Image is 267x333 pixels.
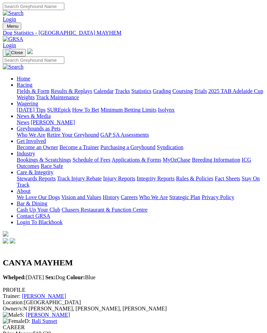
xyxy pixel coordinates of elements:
b: Whelped: [3,274,26,280]
a: Bar & Dining [17,200,47,206]
span: Location: [3,299,24,305]
div: Greyhounds as Pets [17,132,264,138]
a: Track Injury Rebate [57,176,102,181]
a: Home [17,76,30,82]
a: Login [3,16,16,22]
a: Racing [17,82,32,88]
div: Wagering [17,107,264,113]
a: Minimum Betting Limits [100,107,156,113]
img: logo-grsa-white.png [3,231,8,237]
img: facebook.svg [3,238,8,244]
a: Applications & Forms [112,157,161,163]
a: Injury Reports [103,176,135,181]
b: Colour: [66,274,85,280]
div: News & Media [17,119,264,126]
a: Track Maintenance [36,94,79,100]
span: D: [3,318,30,324]
div: About [17,194,264,200]
a: Retire Your Greyhound [47,132,99,138]
a: Weights [17,94,35,100]
a: Purchasing a Greyhound [100,144,155,150]
a: Race Safe [41,163,63,169]
div: Industry [17,157,264,169]
a: How To Bet [72,107,99,113]
span: S: [3,312,24,318]
a: Contact GRSA [17,213,50,219]
img: Female [3,318,25,324]
span: Trainer: [3,293,21,299]
a: News [17,119,29,125]
div: Get Involved [17,144,264,151]
a: Rules & Policies [176,176,213,181]
a: [PERSON_NAME] [31,119,75,125]
a: Become a Trainer [59,144,99,150]
span: Blue [66,274,96,280]
div: CAREER [3,324,264,331]
a: Syndication [157,144,183,150]
a: Industry [17,151,35,156]
input: Search [3,57,64,64]
a: Wagering [17,101,38,106]
button: Toggle navigation [3,49,26,57]
a: About [17,188,31,194]
button: Toggle navigation [3,23,21,30]
a: Careers [121,194,138,200]
span: Dog [45,274,65,280]
img: Search [3,10,24,16]
a: News & Media [17,113,51,119]
a: Coursing [172,88,193,94]
a: Become an Owner [17,144,58,150]
a: Strategic Plan [169,194,200,200]
h2: CANYA MAYHEM [3,258,264,267]
a: Stay On Track [17,176,260,188]
a: Vision and Values [61,194,101,200]
img: Search [3,64,24,70]
a: Who We Are [139,194,168,200]
a: Login [3,42,16,48]
img: twitter.svg [10,238,15,244]
a: Breeding Information [192,157,240,163]
a: Greyhounds as Pets [17,126,60,131]
span: Owner/s: [3,306,23,311]
a: Care & Integrity [17,169,54,175]
a: Integrity Reports [137,176,175,181]
a: Who We Are [17,132,46,138]
a: SUREpick [47,107,71,113]
a: We Love Our Dogs [17,194,60,200]
a: Grading [153,88,171,94]
a: Tracks [115,88,130,94]
div: [GEOGRAPHIC_DATA] [3,299,264,306]
a: Calendar [94,88,114,94]
a: Chasers Restaurant & Function Centre [62,207,147,213]
div: N [PERSON_NAME], [PERSON_NAME], [PERSON_NAME] [3,306,264,312]
a: Get Involved [17,138,46,144]
a: Login To Blackbook [17,219,63,225]
a: Schedule of Fees [72,157,110,163]
a: [PERSON_NAME] [22,293,66,299]
a: Statistics [131,88,152,94]
div: Racing [17,88,264,101]
a: Results & Replays [51,88,92,94]
input: Search [3,3,64,10]
div: Care & Integrity [17,176,264,188]
div: PROFILE [3,287,264,293]
a: GAP SA Assessments [100,132,149,138]
img: GRSA [3,36,23,42]
a: Isolynx [158,107,175,113]
a: Stewards Reports [17,176,56,181]
a: Dog Statistics - [GEOGRAPHIC_DATA] MAYHEM [3,30,264,36]
a: Fact Sheets [215,176,240,181]
b: Sex: [45,274,55,280]
span: [DATE] [3,274,44,280]
a: Bali Sunset [32,318,57,324]
a: Bookings & Scratchings [17,157,71,163]
span: Menu [7,24,18,29]
a: History [103,194,119,200]
a: [PERSON_NAME] [26,312,70,318]
a: Privacy Policy [202,194,234,200]
a: Cash Up Your Club [17,207,60,213]
img: logo-grsa-white.png [27,49,33,54]
a: MyOzChase [163,157,191,163]
img: Close [6,50,23,55]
